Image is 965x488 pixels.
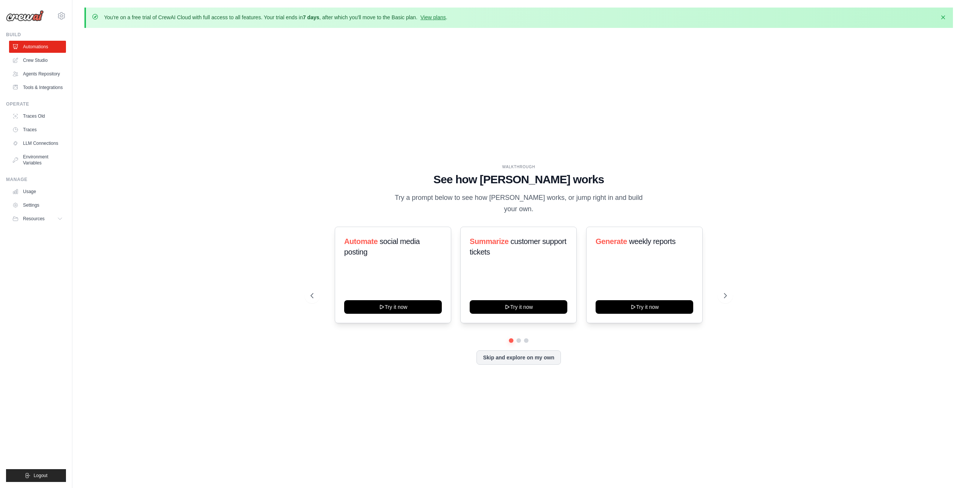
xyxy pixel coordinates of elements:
[34,473,47,479] span: Logout
[470,300,567,314] button: Try it now
[9,213,66,225] button: Resources
[629,237,675,246] span: weekly reports
[9,124,66,136] a: Traces
[9,137,66,149] a: LLM Connections
[9,110,66,122] a: Traces Old
[476,350,561,365] button: Skip and explore on my own
[9,199,66,211] a: Settings
[9,81,66,94] a: Tools & Integrations
[344,237,420,256] span: social media posting
[470,237,509,246] span: Summarize
[6,469,66,482] button: Logout
[470,237,566,256] span: customer support tickets
[9,54,66,66] a: Crew Studio
[344,300,442,314] button: Try it now
[23,216,44,222] span: Resources
[311,173,727,186] h1: See how [PERSON_NAME] works
[392,192,645,215] p: Try a prompt below to see how [PERSON_NAME] works, or jump right in and build your own.
[104,14,447,21] p: You're on a free trial of CrewAI Cloud with full access to all features. Your trial ends in , aft...
[9,68,66,80] a: Agents Repository
[596,237,627,246] span: Generate
[311,164,727,170] div: WALKTHROUGH
[6,10,44,21] img: Logo
[303,14,319,20] strong: 7 days
[9,41,66,53] a: Automations
[420,14,446,20] a: View plans
[596,300,693,314] button: Try it now
[6,101,66,107] div: Operate
[9,151,66,169] a: Environment Variables
[344,237,378,246] span: Automate
[9,186,66,198] a: Usage
[6,32,66,38] div: Build
[6,176,66,183] div: Manage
